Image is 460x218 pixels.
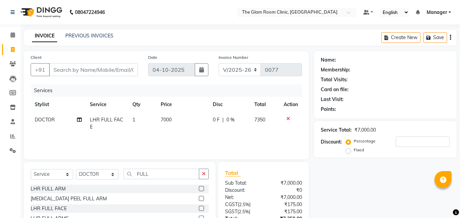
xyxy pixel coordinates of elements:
div: ₹7,000.00 [264,194,307,201]
div: LHR FULL ARM [31,185,66,192]
div: ₹175.00 [264,201,307,208]
div: LHR FULL FACE [31,205,67,212]
span: 0 % [226,116,235,123]
span: LHR FULL FACE [90,117,123,130]
th: Action [280,97,302,112]
label: Percentage [354,138,376,144]
div: ₹7,000.00 [354,127,376,134]
span: DOCTOR [35,117,55,123]
a: PREVIOUS INVOICES [65,33,113,39]
span: 7350 [254,117,265,123]
th: Service [86,97,128,112]
th: Total [250,97,280,112]
img: logo [17,3,64,22]
button: Save [423,32,447,43]
div: ( ) [220,201,264,208]
label: Invoice Number [219,54,248,61]
iframe: chat widget [431,191,453,211]
label: Client [31,54,42,61]
th: Stylist [31,97,86,112]
div: Service Total: [321,127,352,134]
div: Last Visit: [321,96,344,103]
th: Price [157,97,209,112]
div: Discount: [220,187,264,194]
input: Search or Scan [124,169,199,179]
span: 1 [132,117,135,123]
div: Sub Total: [220,180,264,187]
div: Membership: [321,66,350,73]
th: Disc [209,97,250,112]
button: Create New [381,32,421,43]
span: CGST [225,201,238,207]
th: Qty [128,97,157,112]
span: Total [225,169,241,177]
div: Points: [321,106,336,113]
a: INVOICE [32,30,57,42]
div: [MEDICAL_DATA] PEEL FULL ARM [31,195,107,202]
div: ₹175.00 [264,208,307,215]
div: Total Visits: [321,76,348,83]
span: 0 F [213,116,220,123]
div: Discount: [321,138,342,146]
label: Fixed [354,147,364,153]
span: 7000 [161,117,172,123]
span: Manager [427,9,447,16]
span: SGST [225,208,237,215]
input: Search by Name/Mobile/Email/Code [49,63,138,76]
span: 2.5% [239,209,249,214]
div: Card on file: [321,86,349,93]
div: Net: [220,194,264,201]
div: ₹0 [264,187,307,194]
span: 2.5% [239,202,249,207]
div: ( ) [220,208,264,215]
button: +91 [31,63,50,76]
label: Date [148,54,157,61]
span: | [222,116,224,123]
div: ₹7,000.00 [264,180,307,187]
div: Name: [321,56,336,64]
div: Services [31,84,307,97]
b: 08047224946 [75,3,105,22]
